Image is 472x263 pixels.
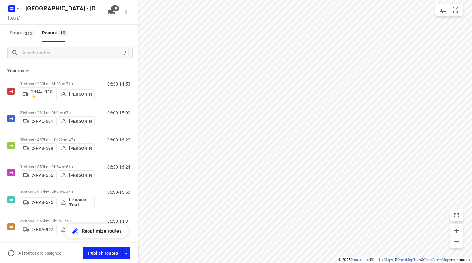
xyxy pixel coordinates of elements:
[7,68,130,74] p: Your routes
[58,89,95,99] button: [PERSON_NAME]
[31,89,54,99] p: 2-HAJ-115 ⚡
[59,30,67,36] span: 10
[82,227,122,235] span: Reoptimize routes
[58,116,95,126] button: [PERSON_NAME]
[437,4,449,16] button: Map settings
[20,87,57,101] button: 2-HAJ-115 ⚡
[42,29,69,37] div: Routes
[20,225,57,234] button: 2-HBA-957
[21,48,122,58] input: Search routes
[69,92,92,97] p: [PERSON_NAME]
[32,119,53,124] p: 2-HAL-601
[449,4,462,16] button: Fit zoom
[58,170,95,180] button: [PERSON_NAME]
[105,6,117,18] button: 10
[32,146,53,151] p: 2-HAS-538
[107,165,130,169] p: 06:30-16:24
[372,258,393,262] a: Stadia Maps
[107,110,130,115] p: 06:00-15:00
[20,137,95,142] p: 32 stops • 487km • 10h22m • 47u
[20,165,95,169] p: 31 stops • 353km • 9h54m • 61u
[122,50,129,56] div: /
[10,29,36,37] span: Stops
[69,146,92,151] p: [PERSON_NAME]
[31,227,53,232] p: 2-HBA-957
[58,143,95,153] button: [PERSON_NAME]
[69,197,92,207] p: L'haouari Trari
[58,225,95,234] button: [PERSON_NAME]
[435,4,463,16] div: small contained button group
[20,219,95,223] p: 26 stops • 256km • 8h2m • 71u
[107,137,130,142] p: 06:00-16:22
[20,190,95,194] p: 36 stops • 302km • 9h20m • 44u
[32,173,53,178] p: 2-HAS-555
[65,224,128,238] button: Reoptimize routes
[88,249,118,257] span: Publish routes
[424,258,449,262] a: OpenStreetMap
[23,30,34,36] span: 363
[123,249,130,257] div: Driver app settings
[20,143,57,153] button: 2-HAS-538
[69,173,92,178] p: [PERSON_NAME]
[107,190,130,195] p: 06:30-15:50
[69,119,92,124] p: [PERSON_NAME]
[23,3,103,13] h5: [GEOGRAPHIC_DATA] - [DATE]
[58,196,95,209] button: L'haouari Trari
[20,110,95,115] p: 29 stops • 281km • 9h0m • 67u
[107,82,130,86] p: 06:30-14:53
[351,258,368,262] a: Routetitan
[32,200,53,205] p: 2-HAS-575
[111,5,119,11] span: 10
[18,251,63,256] p: All routes are assigned.
[83,247,123,259] button: Publish routes
[20,82,95,86] p: 31 stops • 239km • 8h23m • 71u
[20,197,57,207] button: 2-HAS-575
[20,170,57,180] button: 2-HAS-555
[107,219,130,224] p: 06:30-14:31
[397,258,421,262] a: OpenMapTiles
[20,116,57,126] button: 2-HAL-601
[6,14,23,22] h5: Project date
[338,258,470,262] li: © 2025 , © , © © contributors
